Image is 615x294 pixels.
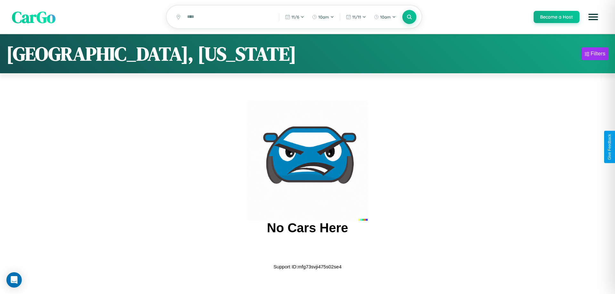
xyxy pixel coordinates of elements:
button: 11/6 [282,12,307,22]
span: CarGo [12,6,55,28]
button: Become a Host [534,11,579,23]
span: 11 / 11 [352,14,361,20]
div: Open Intercom Messenger [6,272,22,288]
button: Filters [581,47,609,60]
h2: No Cars Here [267,221,348,235]
img: car [247,100,368,221]
div: Give Feedback [607,134,612,160]
div: Filters [591,51,605,57]
button: 10am [309,12,337,22]
button: 11/11 [343,12,369,22]
span: 10am [318,14,329,20]
span: 11 / 6 [291,14,299,20]
h1: [GEOGRAPHIC_DATA], [US_STATE] [6,41,296,67]
p: Support ID: mfg73svji475s02se4 [274,262,342,271]
button: 10am [371,12,399,22]
span: 10am [380,14,391,20]
button: Open menu [584,8,602,26]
